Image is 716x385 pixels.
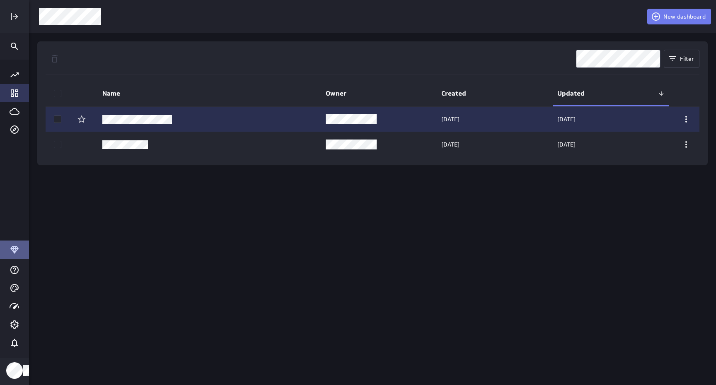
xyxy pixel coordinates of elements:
svg: Account and settings [10,320,19,330]
svg: Usage [10,301,19,311]
p: [DATE] [557,115,576,124]
div: Reverse sort direction [658,90,665,97]
span: Name [102,89,317,98]
svg: Themes [10,283,19,293]
div: Expand [7,10,22,24]
p: [DATE] [441,140,460,149]
p: [DATE] [441,115,460,124]
div: Delete dashboard [48,52,62,66]
div: Account and settings [7,318,22,332]
div: Notifications [7,336,22,350]
p: [DATE] [557,140,576,149]
span: Updated [557,89,658,98]
span: Filter [680,55,694,63]
button: Filter [664,50,699,68]
span: Owner [326,89,433,98]
span: Created [441,89,549,98]
span: New dashboard [663,13,706,20]
div: Remove from Starred [75,112,89,126]
div: Help & PowerMetrics Assistant [7,263,22,277]
button: New dashboard [647,9,711,24]
div: Themes [7,281,22,295]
